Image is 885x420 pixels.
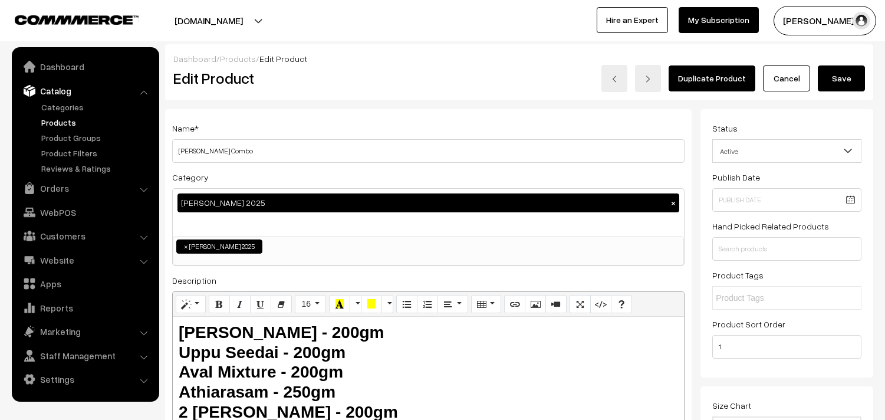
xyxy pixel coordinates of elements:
[381,295,393,314] button: More Color
[259,54,307,64] span: Edit Product
[15,250,155,271] a: Website
[209,295,230,314] button: Bold (CTRL+B)
[173,52,865,65] div: / /
[471,295,501,314] button: Table
[179,343,346,362] b: Uppu Seedai - 200gm
[172,122,199,134] label: Name
[679,7,759,33] a: My Subscription
[712,139,861,163] span: Active
[15,345,155,366] a: Staff Management
[38,147,155,159] a: Product Filters
[712,188,861,212] input: Publish Date
[15,80,155,101] a: Catalog
[271,295,292,314] button: Remove Font Style (CTRL+\)
[712,237,861,261] input: Search products
[712,318,785,330] label: Product Sort Order
[301,299,311,309] span: 16
[712,122,738,134] label: Status
[15,15,139,24] img: COMMMERCE
[417,295,438,314] button: Ordered list (CTRL+SHIFT+NUM8)
[361,295,382,314] button: Background Color
[713,141,861,162] span: Active
[172,139,685,163] input: Name
[597,7,668,33] a: Hire an Expert
[712,220,829,232] label: Hand Picked Related Products
[712,335,861,359] input: Enter Number
[329,295,350,314] button: Recent Color
[774,6,876,35] button: [PERSON_NAME] s…
[525,295,546,314] button: Picture
[350,295,361,314] button: More Color
[38,101,155,113] a: Categories
[38,132,155,144] a: Product Groups
[133,6,284,35] button: [DOMAIN_NAME]
[173,69,451,87] h2: Edit Product
[179,323,384,342] b: [PERSON_NAME] - 200gm
[437,295,468,314] button: Paragraph
[611,295,632,314] button: Help
[38,116,155,129] a: Products
[396,295,417,314] button: Unordered list (CTRL+SHIFT+NUM7)
[250,295,271,314] button: Underline (CTRL+U)
[669,65,755,91] a: Duplicate Product
[15,297,155,319] a: Reports
[545,295,567,314] button: Video
[570,295,591,314] button: Full Screen
[15,202,155,223] a: WebPOS
[611,76,618,83] img: left-arrow.png
[504,295,525,314] button: Link (CTRL+K)
[179,363,343,381] b: Aval Mixture - 200gm
[295,295,326,314] button: Font Size
[15,178,155,199] a: Orders
[15,12,118,26] a: COMMMERCE
[712,171,760,183] label: Publish Date
[853,12,870,29] img: user
[177,193,679,212] div: [PERSON_NAME] 2025
[15,56,155,77] a: Dashboard
[15,321,155,342] a: Marketing
[15,369,155,390] a: Settings
[15,273,155,294] a: Apps
[173,54,216,64] a: Dashboard
[229,295,251,314] button: Italic (CTRL+I)
[38,162,155,175] a: Reviews & Ratings
[172,274,216,287] label: Description
[716,292,819,304] input: Product Tags
[644,76,652,83] img: right-arrow.png
[590,295,611,314] button: Code View
[712,269,764,281] label: Product Tags
[668,198,679,208] button: ×
[179,383,335,401] b: Athiarasam - 250gm
[176,295,206,314] button: Style
[712,399,751,412] label: Size Chart
[220,54,256,64] a: Products
[818,65,865,91] button: Save
[763,65,810,91] a: Cancel
[15,225,155,247] a: Customers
